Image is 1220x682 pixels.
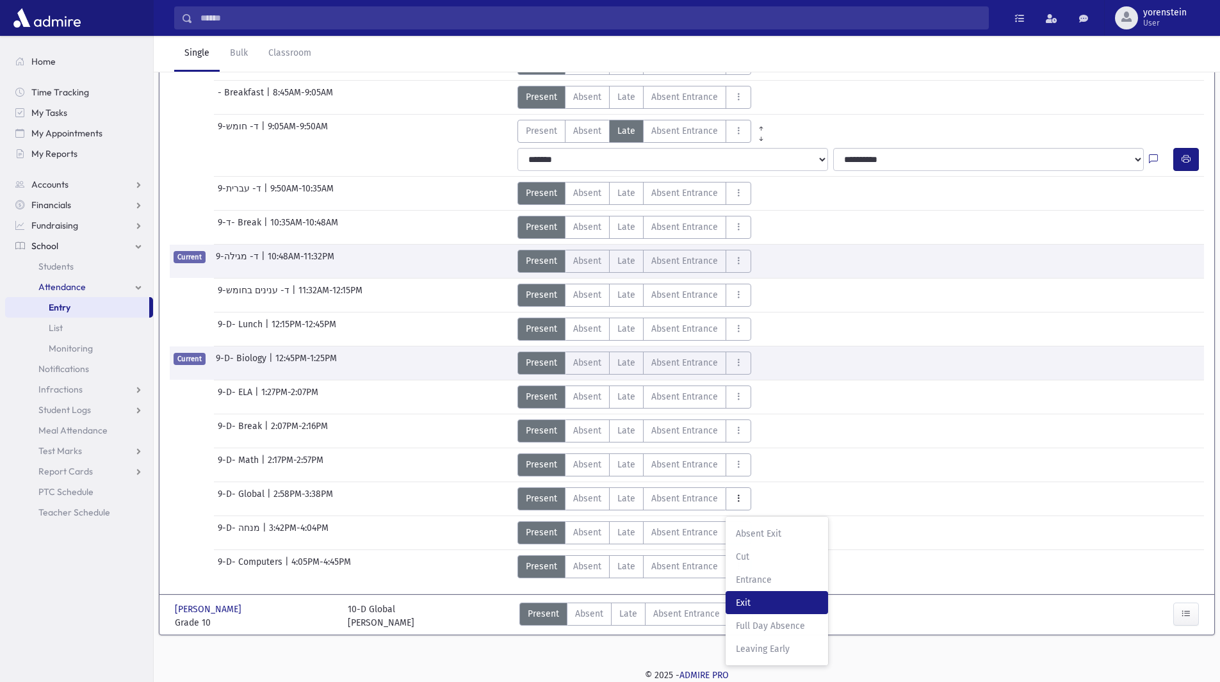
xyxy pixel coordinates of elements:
[517,318,751,341] div: AttTypes
[31,148,77,159] span: My Reports
[5,236,153,256] a: School
[517,284,751,307] div: AttTypes
[265,318,272,341] span: |
[517,487,751,510] div: AttTypes
[517,86,751,109] div: AttTypes
[573,288,601,302] span: Absent
[5,482,153,502] a: PTC Schedule
[31,199,71,211] span: Financials
[272,318,336,341] span: 12:15PM-12:45PM
[651,186,718,200] span: Absent Entrance
[216,250,261,273] span: 9-ד- מגילה
[31,240,58,252] span: School
[573,220,601,234] span: Absent
[517,555,751,578] div: AttTypes
[218,487,267,510] span: 9-D- Global
[270,216,338,239] span: 10:35AM-10:48AM
[218,521,263,544] span: 9-D- מנחה
[5,297,149,318] a: Entry
[517,250,751,273] div: AttTypes
[526,186,557,200] span: Present
[38,445,82,457] span: Test Marks
[617,390,635,403] span: Late
[736,596,818,610] span: Exit
[651,288,718,302] span: Absent Entrance
[617,458,635,471] span: Late
[218,216,264,239] span: 9-ד- Break
[573,390,601,403] span: Absent
[31,179,69,190] span: Accounts
[38,281,86,293] span: Attendance
[5,123,153,143] a: My Appointments
[573,526,601,539] span: Absent
[273,86,333,109] span: 8:45AM-9:05AM
[736,573,818,587] span: Entrance
[519,603,753,629] div: AttTypes
[517,453,751,476] div: AttTypes
[10,5,84,31] img: AdmirePro
[348,603,414,629] div: 10-D Global [PERSON_NAME]
[526,526,557,539] span: Present
[526,124,557,138] span: Present
[651,390,718,403] span: Absent Entrance
[526,90,557,104] span: Present
[5,461,153,482] a: Report Cards
[49,302,70,313] span: Entry
[258,36,321,72] a: Classroom
[298,284,362,307] span: 11:32AM-12:15PM
[218,453,261,476] span: 9-D- Math
[5,420,153,441] a: Meal Attendance
[526,424,557,437] span: Present
[263,521,269,544] span: |
[5,441,153,461] a: Test Marks
[292,284,298,307] span: |
[193,6,988,29] input: Search
[5,82,153,102] a: Time Tracking
[573,458,601,471] span: Absent
[651,124,718,138] span: Absent Entrance
[517,521,751,544] div: AttTypes
[218,86,266,109] span: - Breakfast
[5,51,153,72] a: Home
[517,419,751,442] div: AttTypes
[175,616,335,629] span: Grade 10
[255,386,261,409] span: |
[218,555,285,578] span: 9-D- Computers
[651,90,718,104] span: Absent Entrance
[38,404,91,416] span: Student Logs
[651,220,718,234] span: Absent Entrance
[651,254,718,268] span: Absent Entrance
[617,356,635,369] span: Late
[517,120,771,143] div: AttTypes
[38,363,89,375] span: Notifications
[651,424,718,437] span: Absent Entrance
[38,261,74,272] span: Students
[275,352,337,375] span: 12:45PM-1:25PM
[216,352,269,375] span: 9-D- Biology
[5,318,153,338] a: List
[270,182,334,205] span: 9:50AM-10:35AM
[736,527,818,540] span: Absent Exit
[268,120,328,143] span: 9:05AM-9:50AM
[261,453,268,476] span: |
[269,521,329,544] span: 3:42PM-4:04PM
[174,36,220,72] a: Single
[573,356,601,369] span: Absent
[38,507,110,518] span: Teacher Schedule
[31,127,102,139] span: My Appointments
[651,560,718,573] span: Absent Entrance
[218,182,264,205] span: 9-ד- עברית
[651,356,718,369] span: Absent Entrance
[617,186,635,200] span: Late
[651,322,718,336] span: Absent Entrance
[5,277,153,297] a: Attendance
[526,458,557,471] span: Present
[517,352,751,375] div: AttTypes
[526,254,557,268] span: Present
[617,90,635,104] span: Late
[526,560,557,573] span: Present
[31,86,89,98] span: Time Tracking
[1143,18,1187,28] span: User
[31,107,67,118] span: My Tasks
[5,359,153,379] a: Notifications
